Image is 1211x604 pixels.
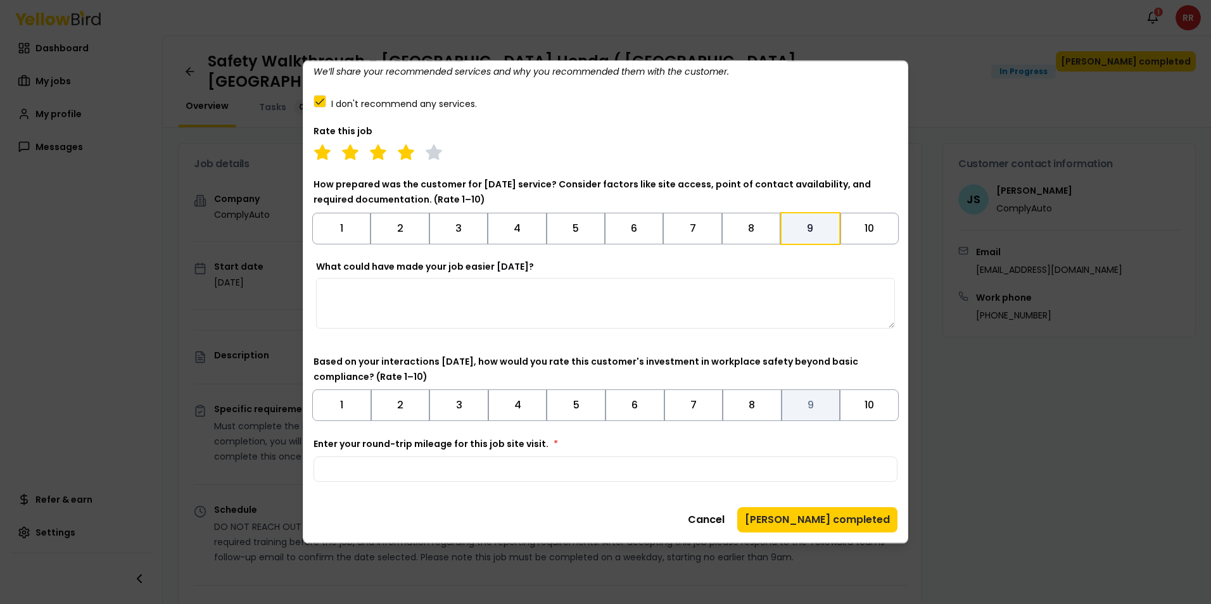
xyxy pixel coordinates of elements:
[314,65,729,78] i: We’ll share your recommended services and why you recommended them with the customer.
[371,389,430,421] button: Toggle 2
[316,260,534,273] label: What could have made your job easier [DATE]?
[680,507,732,532] button: Cancel
[664,389,723,421] button: Toggle 7
[663,213,721,244] button: Toggle 7
[312,389,371,421] button: Toggle 1
[737,507,897,532] button: [PERSON_NAME] completed
[371,213,429,244] button: Toggle 2
[314,437,558,450] label: Enter your round-trip mileage for this job site visit.
[723,389,782,421] button: Toggle 8
[782,389,840,421] button: Toggle 9
[547,389,605,421] button: Toggle 5
[605,389,664,421] button: Toggle 6
[840,389,899,421] button: Toggle 10
[314,125,372,137] label: Rate this job
[488,389,547,421] button: Toggle 4
[605,213,663,244] button: Toggle 6
[314,355,858,383] label: Based on your interactions [DATE], how would you rate this customer's investment in workplace saf...
[547,213,605,244] button: Toggle 5
[429,389,488,421] button: Toggle 3
[314,178,871,206] label: How prepared was the customer for [DATE] service? Consider factors like site access, point of con...
[331,99,477,108] label: I don't recommend any services.
[840,213,899,244] button: Toggle 10
[488,213,546,244] button: Toggle 4
[429,213,488,244] button: Toggle 3
[312,213,371,244] button: Toggle 1
[722,213,780,244] button: Toggle 8
[780,212,840,245] button: Toggle 9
